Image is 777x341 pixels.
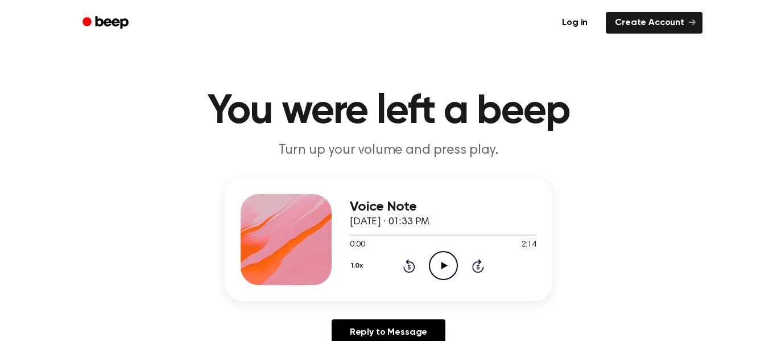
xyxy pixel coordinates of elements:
a: Beep [75,12,139,34]
span: 0:00 [350,239,365,251]
a: Create Account [606,12,702,34]
h1: You were left a beep [97,91,680,132]
p: Turn up your volume and press play. [170,141,607,160]
span: 2:14 [522,239,536,251]
span: [DATE] · 01:33 PM [350,217,429,227]
h3: Voice Note [350,199,536,215]
a: Log in [551,10,599,36]
button: 1.0x [350,256,367,276]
